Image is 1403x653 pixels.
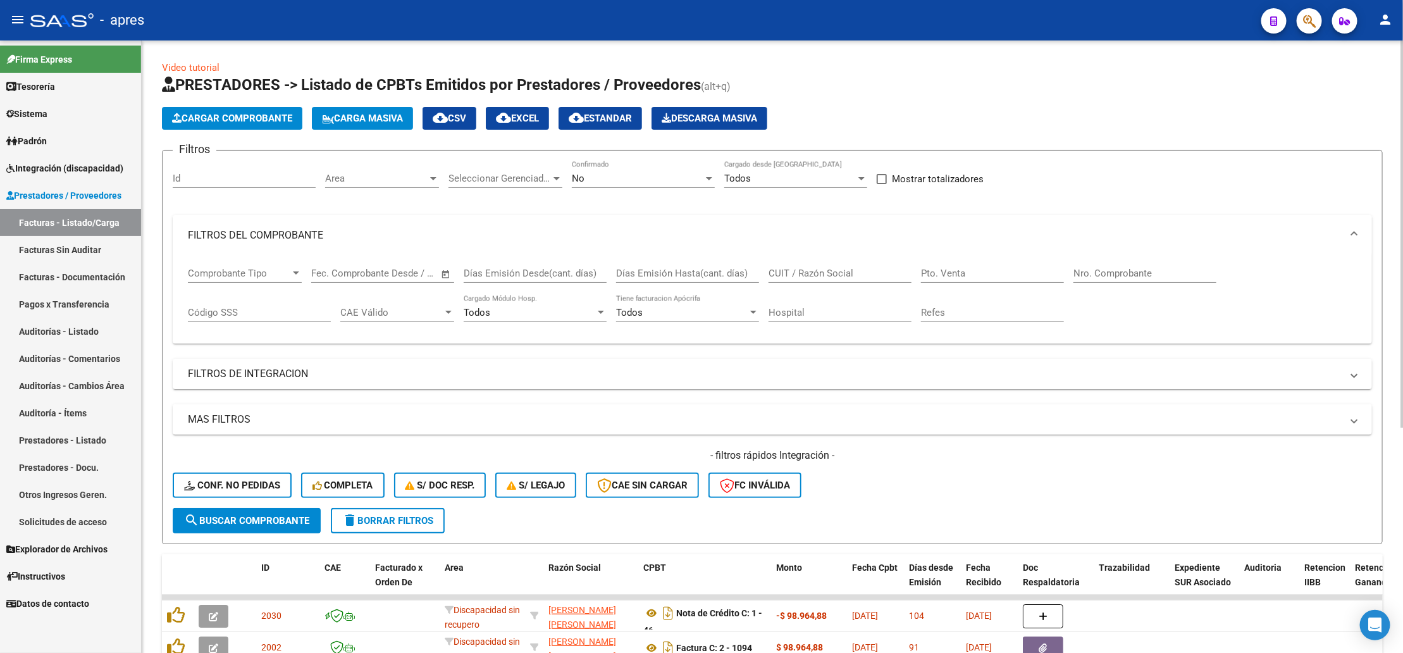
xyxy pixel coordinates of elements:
[652,107,767,130] button: Descarga Masiva
[173,359,1372,389] mat-expansion-panel-header: FILTROS DE INTEGRACION
[100,6,144,34] span: - apres
[909,642,919,652] span: 91
[616,307,643,318] span: Todos
[162,107,302,130] button: Cargar Comprobante
[1378,12,1393,27] mat-icon: person
[852,611,878,621] span: [DATE]
[325,173,428,184] span: Area
[445,605,520,630] span: Discapacidad sin recupero
[559,107,642,130] button: Estandar
[1304,563,1345,587] span: Retencion IIBB
[1175,563,1231,587] span: Expediente SUR Asociado
[966,642,992,652] span: [DATE]
[847,554,904,610] datatable-header-cell: Fecha Cpbt
[495,473,576,498] button: S/ legajo
[162,62,219,73] a: Video tutorial
[311,268,352,279] input: Start date
[173,473,292,498] button: Conf. no pedidas
[440,554,525,610] datatable-header-cell: Area
[331,508,445,533] button: Borrar Filtros
[448,173,551,184] span: Seleccionar Gerenciador
[496,113,539,124] span: EXCEL
[643,608,762,635] strong: Nota de Crédito C: 1 - 46
[1244,563,1282,573] span: Auditoria
[724,173,751,184] span: Todos
[172,113,292,124] span: Cargar Comprobante
[370,554,440,610] datatable-header-cell: Facturado x Orden De
[342,513,357,528] mat-icon: delete
[569,113,632,124] span: Estandar
[892,171,984,187] span: Mostrar totalizadores
[909,563,953,587] span: Días desde Emisión
[1018,554,1094,610] datatable-header-cell: Doc Respaldatoria
[652,107,767,130] app-download-masive: Descarga masiva de comprobantes (adjuntos)
[464,307,490,318] span: Todos
[1094,554,1170,610] datatable-header-cell: Trazabilidad
[1360,610,1390,640] div: Open Intercom Messenger
[961,554,1018,610] datatable-header-cell: Fecha Recibido
[660,603,676,623] i: Descargar documento
[439,267,454,282] button: Open calendar
[445,563,464,573] span: Area
[342,515,433,526] span: Borrar Filtros
[543,554,638,610] datatable-header-cell: Razón Social
[771,554,847,610] datatable-header-cell: Monto
[1299,554,1350,610] datatable-header-cell: Retencion IIBB
[776,563,802,573] span: Monto
[486,107,549,130] button: EXCEL
[173,256,1372,344] div: FILTROS DEL COMPROBANTE
[433,110,448,125] mat-icon: cloud_download
[966,611,992,621] span: [DATE]
[776,642,823,652] strong: $ 98.964,88
[701,80,731,92] span: (alt+q)
[569,110,584,125] mat-icon: cloud_download
[6,569,65,583] span: Instructivos
[548,603,633,630] div: 27396566287
[662,113,757,124] span: Descarga Masiva
[184,515,309,526] span: Buscar Comprobante
[364,268,425,279] input: End date
[6,53,72,66] span: Firma Express
[312,107,413,130] button: Carga Masiva
[173,449,1372,463] h4: - filtros rápidos Integración -
[312,480,373,491] span: Completa
[6,107,47,121] span: Sistema
[188,228,1342,242] mat-panel-title: FILTROS DEL COMPROBANTE
[904,554,961,610] datatable-header-cell: Días desde Emisión
[1350,554,1400,610] datatable-header-cell: Retención Ganancias
[301,473,385,498] button: Completa
[1239,554,1299,610] datatable-header-cell: Auditoria
[173,508,321,533] button: Buscar Comprobante
[6,597,89,611] span: Datos de contacto
[548,605,616,630] span: [PERSON_NAME] [PERSON_NAME]
[1099,563,1150,573] span: Trazabilidad
[643,563,666,573] span: CPBT
[188,367,1342,381] mat-panel-title: FILTROS DE INTEGRACION
[676,643,752,653] strong: Factura C: 2 - 1094
[597,480,688,491] span: CAE SIN CARGAR
[256,554,319,610] datatable-header-cell: ID
[394,473,486,498] button: S/ Doc Resp.
[720,480,790,491] span: FC Inválida
[909,611,924,621] span: 104
[405,480,475,491] span: S/ Doc Resp.
[340,307,443,318] span: CAE Válido
[10,12,25,27] mat-icon: menu
[572,173,584,184] span: No
[319,554,370,610] datatable-header-cell: CAE
[173,404,1372,435] mat-expansion-panel-header: MAS FILTROS
[173,140,216,158] h3: Filtros
[184,480,280,491] span: Conf. no pedidas
[507,480,565,491] span: S/ legajo
[852,563,898,573] span: Fecha Cpbt
[548,563,601,573] span: Razón Social
[6,542,108,556] span: Explorador de Archivos
[188,268,290,279] span: Comprobante Tipo
[496,110,511,125] mat-icon: cloud_download
[966,563,1001,587] span: Fecha Recibido
[586,473,699,498] button: CAE SIN CARGAR
[708,473,801,498] button: FC Inválida
[852,642,878,652] span: [DATE]
[1170,554,1239,610] datatable-header-cell: Expediente SUR Asociado
[433,113,466,124] span: CSV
